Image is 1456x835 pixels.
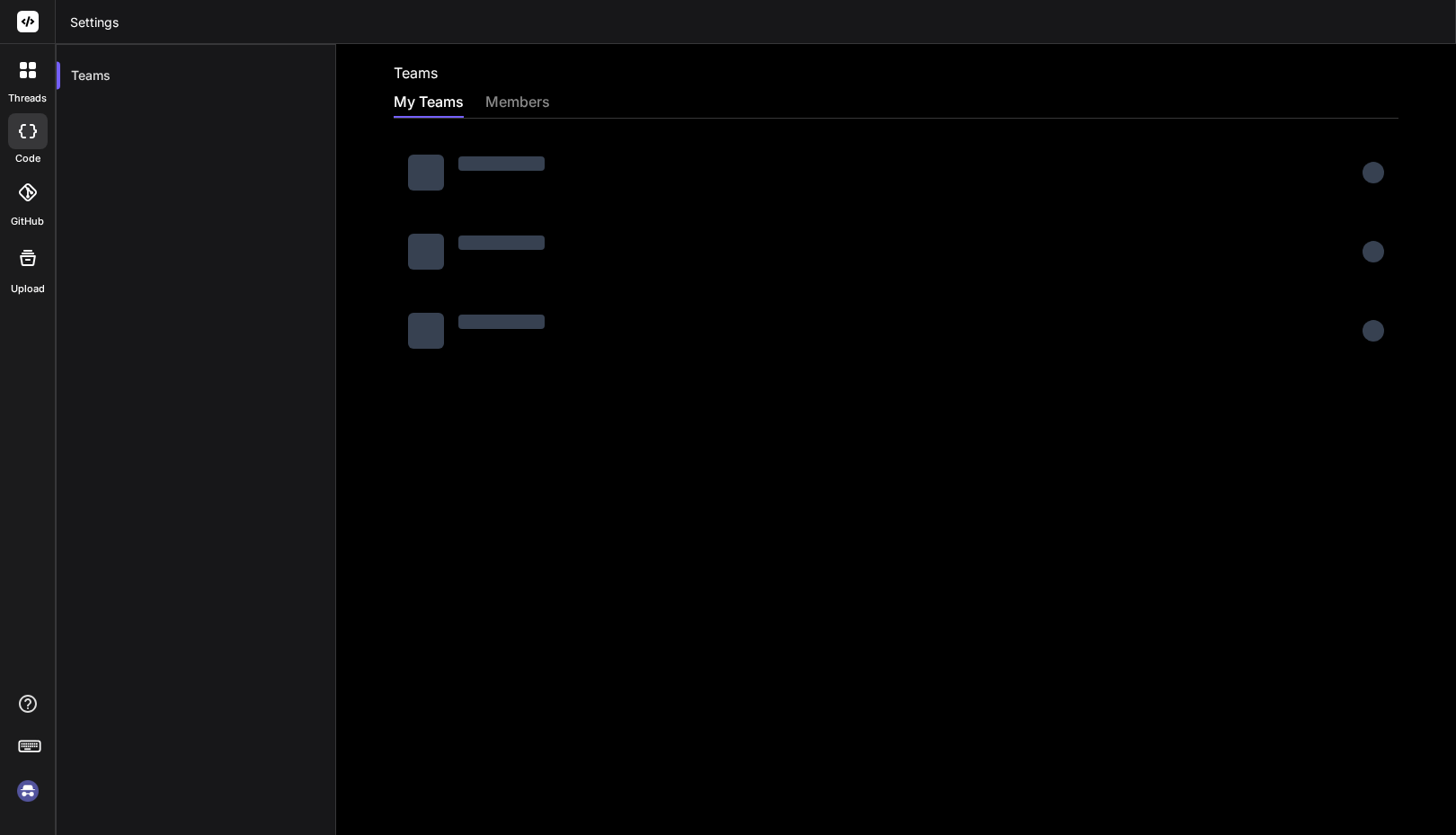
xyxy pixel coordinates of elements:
div: members [485,91,550,116]
label: code [15,151,40,166]
img: signin [13,776,43,806]
div: My Teams [394,91,464,116]
label: GitHub [11,214,44,229]
label: Upload [11,281,45,297]
h2: Teams [394,62,438,84]
label: threads [8,91,47,106]
div: Teams [57,56,335,95]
